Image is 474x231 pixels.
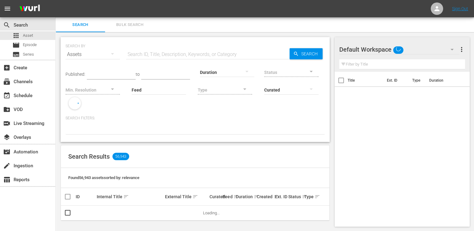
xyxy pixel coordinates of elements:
span: Episode [12,41,20,49]
span: sort [123,194,129,199]
span: sort [273,194,279,199]
th: Duration [425,72,462,89]
div: Status [288,193,302,200]
div: Feed [222,193,234,200]
img: ans4CAIJ8jUAAAAAAAAAAAAAAAAAAAAAAAAgQb4GAAAAAAAAAAAAAAAAAAAAAAAAJMjXAAAAAAAAAAAAAAAAAAAAAAAAgAT5G... [15,2,44,16]
th: Type [408,72,425,89]
span: Episode [23,42,37,48]
span: Search Results [68,153,110,160]
div: Curated [209,194,221,199]
span: Search [3,21,11,29]
a: Sign Out [452,6,468,11]
div: ID [76,194,95,199]
span: sort [233,194,239,199]
span: more_vert [458,46,465,53]
span: Asset [12,32,20,39]
div: Ext. ID [275,194,286,199]
button: more_vert [458,42,465,57]
span: Search [59,21,101,28]
span: Published: [66,72,85,77]
span: Reports [3,176,11,183]
span: to [136,72,140,77]
span: sort [193,194,198,199]
span: Loading... [203,211,220,215]
button: Search [290,48,323,59]
div: Created [257,193,273,200]
span: Create [3,64,11,71]
span: Asset [23,32,33,39]
div: Default Workspace [339,41,460,58]
div: External Title [165,193,208,200]
span: sort [302,194,307,199]
span: VOD [3,106,11,113]
span: Channels [3,78,11,85]
div: Type [304,193,313,200]
span: Series [23,51,34,58]
th: Ext. ID [383,72,408,89]
span: Schedule [3,92,11,99]
span: Ingestion [3,162,11,169]
th: Title [348,72,383,89]
span: Bulk Search [109,21,151,28]
div: Duration [236,193,255,200]
span: Live Streaming [3,120,11,127]
span: menu [4,5,11,12]
div: Assets [66,46,120,63]
span: Series [12,51,20,58]
span: Search [299,48,323,59]
span: sort [254,194,259,199]
span: Overlays [3,134,11,141]
span: Automation [3,148,11,156]
div: Internal Title [97,193,163,200]
p: Search Filters: [66,116,325,121]
span: 56,943 [112,153,129,160]
span: Found 56,943 assets sorted by: relevance [68,175,139,180]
